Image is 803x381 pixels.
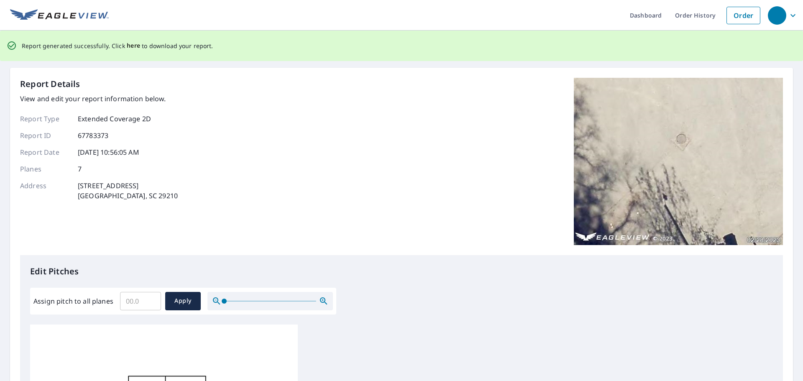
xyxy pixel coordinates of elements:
img: EV Logo [10,9,109,22]
p: Report Details [20,78,80,90]
p: Report Type [20,114,70,124]
p: Report ID [20,130,70,141]
button: Apply [165,292,201,310]
p: Planes [20,164,70,174]
span: Apply [172,296,194,306]
img: Top image [574,78,783,245]
p: Report generated successfully. Click to download your report. [22,41,213,51]
a: Order [726,7,760,24]
p: [DATE] 10:56:05 AM [78,147,139,157]
p: Address [20,181,70,201]
button: here [127,41,141,51]
p: 7 [78,164,82,174]
p: Report Date [20,147,70,157]
p: [STREET_ADDRESS] [GEOGRAPHIC_DATA], SC 29210 [78,181,178,201]
p: 67783373 [78,130,108,141]
p: View and edit your report information below. [20,94,178,104]
label: Assign pitch to all planes [33,296,113,306]
p: Edit Pitches [30,265,773,278]
input: 00.0 [120,289,161,313]
p: Extended Coverage 2D [78,114,151,124]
